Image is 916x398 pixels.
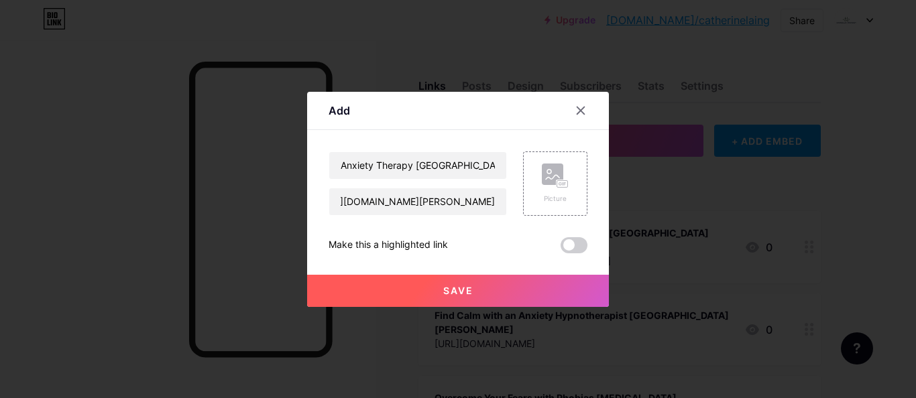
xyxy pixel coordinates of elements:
span: Save [443,285,473,296]
div: Make this a highlighted link [329,237,448,253]
div: Picture [542,194,569,204]
input: Title [329,152,506,179]
div: Add [329,103,350,119]
button: Save [307,275,609,307]
input: URL [329,188,506,215]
